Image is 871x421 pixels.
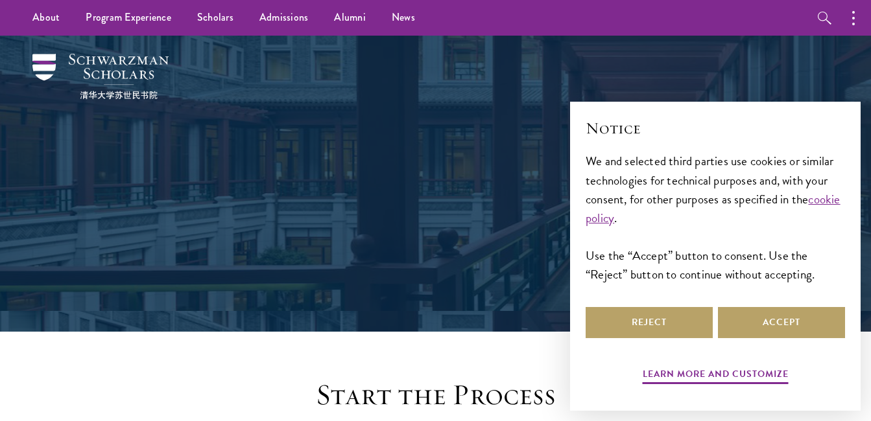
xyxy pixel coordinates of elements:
[235,377,637,413] h2: Start the Process
[586,152,845,283] div: We and selected third parties use cookies or similar technologies for technical purposes and, wit...
[643,366,789,386] button: Learn more and customize
[586,117,845,139] h2: Notice
[32,54,169,99] img: Schwarzman Scholars
[586,190,841,227] a: cookie policy
[718,307,845,338] button: Accept
[586,307,713,338] button: Reject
